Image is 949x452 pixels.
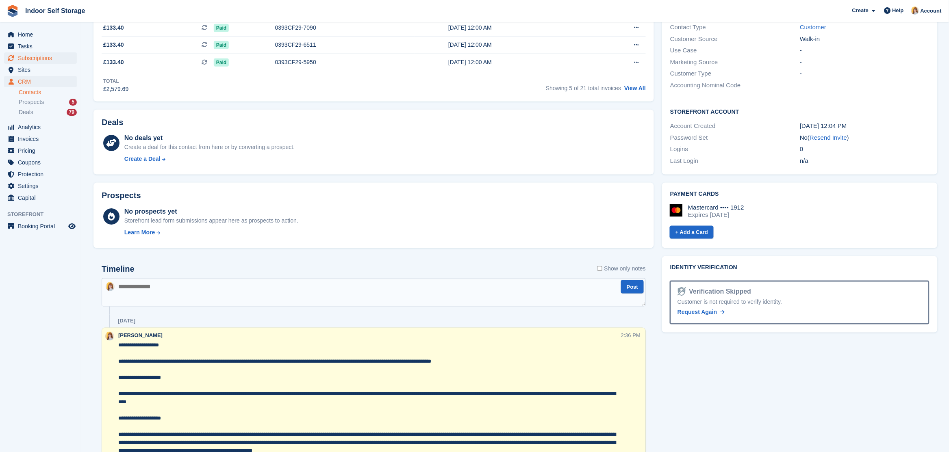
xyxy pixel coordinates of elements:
[124,228,155,237] div: Learn More
[800,145,929,154] div: 0
[18,169,67,180] span: Protection
[102,118,123,127] h2: Deals
[597,264,646,273] label: Show only notes
[4,145,77,156] a: menu
[670,226,714,239] a: + Add a Card
[22,4,89,17] a: Indoor Self Storage
[118,318,135,324] div: [DATE]
[670,145,800,154] div: Logins
[19,108,77,117] a: Deals 79
[4,192,77,203] a: menu
[18,41,67,52] span: Tasks
[103,78,128,85] div: Total
[800,24,826,30] a: Customer
[7,210,81,218] span: Storefront
[448,41,590,49] div: [DATE] 12:00 AM
[670,107,929,115] h2: Storefront Account
[69,99,77,106] div: 5
[102,264,135,274] h2: Timeline
[103,41,124,49] span: £133.40
[103,58,124,67] span: £133.40
[4,121,77,133] a: menu
[19,89,77,96] a: Contacts
[4,41,77,52] a: menu
[800,58,929,67] div: -
[102,191,141,200] h2: Prospects
[621,280,644,294] button: Post
[106,282,115,291] img: Joanne Smith
[670,264,929,271] h2: Identity verification
[800,121,929,131] div: [DATE] 12:04 PM
[4,76,77,87] a: menu
[670,58,800,67] div: Marketing Source
[124,216,298,225] div: Storefront lead form submissions appear here as prospects to action.
[18,221,67,232] span: Booking Portal
[678,309,717,316] span: Request Again
[124,143,295,151] div: Create a deal for this contact from here or by converting a prospect.
[800,133,929,143] div: No
[19,108,33,116] span: Deals
[597,264,603,273] input: Show only notes
[808,134,849,141] span: ( )
[4,180,77,192] a: menu
[18,192,67,203] span: Capital
[18,76,67,87] span: CRM
[7,5,19,17] img: stora-icon-8386f47178a22dfd0bd8f6a31ec36ba5ce8667c1dd55bd0f319d3a0aa187defe.svg
[118,333,163,339] span: [PERSON_NAME]
[810,134,847,141] a: Resend Invite
[4,221,77,232] a: menu
[103,24,124,32] span: £133.40
[4,29,77,40] a: menu
[275,24,415,32] div: 0393CF29-7090
[448,24,590,32] div: [DATE] 12:00 AM
[18,52,67,64] span: Subscriptions
[686,287,751,296] div: Verification Skipped
[800,35,929,44] div: Walk-in
[688,204,744,211] div: Mastercard •••• 1912
[670,35,800,44] div: Customer Source
[621,332,641,340] div: 2:36 PM
[911,6,919,15] img: Joanne Smith
[18,121,67,133] span: Analytics
[688,211,744,218] div: Expires [DATE]
[670,46,800,55] div: Use Case
[670,133,800,143] div: Password Set
[18,180,67,192] span: Settings
[893,6,904,15] span: Help
[852,6,869,15] span: Create
[103,85,128,93] div: £2,579.69
[670,121,800,131] div: Account Created
[18,29,67,40] span: Home
[18,145,67,156] span: Pricing
[4,169,77,180] a: menu
[214,58,229,67] span: Paid
[678,298,922,307] div: Customer is not required to verify identity.
[4,64,77,76] a: menu
[800,156,929,166] div: n/a
[19,98,77,106] a: Prospects 5
[448,58,590,67] div: [DATE] 12:00 AM
[670,23,800,32] div: Contact Type
[124,155,161,163] div: Create a Deal
[18,64,67,76] span: Sites
[18,133,67,145] span: Invoices
[670,69,800,78] div: Customer Type
[670,156,800,166] div: Last Login
[67,109,77,116] div: 79
[124,228,298,237] a: Learn More
[124,155,295,163] a: Create a Deal
[4,133,77,145] a: menu
[4,52,77,64] a: menu
[275,58,415,67] div: 0393CF29-5950
[4,157,77,168] a: menu
[678,308,725,317] a: Request Again
[18,157,67,168] span: Coupons
[624,85,646,91] a: View All
[105,332,114,341] img: Joanne Smith
[800,46,929,55] div: -
[546,85,621,91] span: Showing 5 of 21 total invoices
[124,207,298,216] div: No prospects yet
[678,287,686,296] img: Identity Verification Ready
[670,81,800,90] div: Accounting Nominal Code
[214,24,229,32] span: Paid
